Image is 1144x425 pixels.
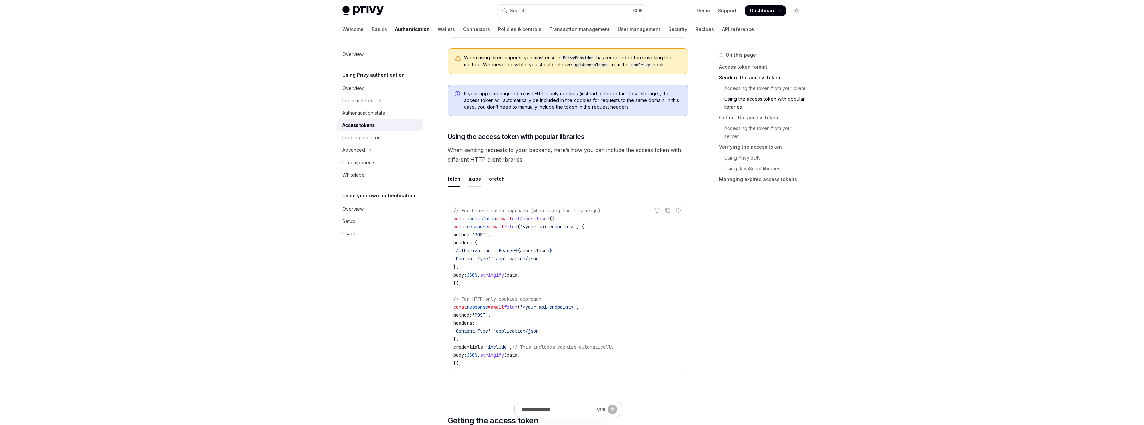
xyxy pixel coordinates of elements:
span: accessToken [520,248,549,254]
div: ofetch [489,171,505,187]
span: const [453,304,467,310]
code: getAccessToken [572,62,610,68]
a: Whitelabel [337,169,423,181]
span: }); [453,360,461,366]
div: Setup [342,217,355,225]
span: }, [453,336,459,342]
span: // This includes cookies automatically [512,344,614,350]
a: Sending the access token [719,72,807,83]
a: Welcome [342,21,364,37]
a: Transaction management [549,21,610,37]
a: Getting the access token [719,112,807,123]
a: Accessing the token from your client [719,83,807,94]
a: Using Privy SDK [719,152,807,163]
span: ) [517,352,520,358]
span: 'application/json' [493,328,541,334]
span: On this page [726,51,756,59]
span: , [488,312,491,318]
span: data [507,352,517,358]
div: Search... [510,7,529,15]
span: const [453,216,467,222]
a: Using JavaScript libraries [719,163,807,174]
span: await [491,224,504,230]
a: Usage [337,228,423,240]
span: ( [517,304,520,310]
button: Ask AI [674,206,683,215]
span: data [507,272,517,278]
a: Recipes [695,21,714,37]
span: , [509,344,512,350]
button: Report incorrect code [653,206,661,215]
span: 'application/json' [493,256,541,262]
span: ( [517,224,520,230]
img: light logo [342,6,384,15]
span: '<your-api-endpoint>' [520,304,576,310]
span: . [477,352,480,358]
input: Ask a question... [521,402,594,417]
span: headers: [453,320,475,326]
span: If your app is configured to use HTTP-only cookies (instead of the default local storage), the ac... [464,90,681,110]
a: Authentication state [337,107,423,119]
div: Access tokens [342,121,375,129]
span: JSON [467,352,477,358]
span: Using the access token with popular libraries [448,132,585,141]
span: stringify [480,272,504,278]
span: { [475,240,477,246]
span: When using direct imports, you must ensure has rendered before invoking the method. Whenever poss... [464,54,681,68]
a: API reference [722,21,754,37]
div: Overview [342,84,364,92]
span: response [467,304,488,310]
button: Toggle Login methods section [337,95,423,107]
button: Copy the contents from the code block [663,206,672,215]
button: Toggle Advanced section [337,144,423,156]
span: ${ [515,248,520,254]
button: Toggle dark mode [791,5,802,16]
a: Security [668,21,687,37]
h5: Using your own authentication [342,192,415,200]
a: Policies & controls [498,21,541,37]
a: Access tokens [337,119,423,131]
span: fetch [504,224,517,230]
a: Overview [337,203,423,215]
span: '<your-api-endpoint>' [520,224,576,230]
span: ( [504,272,507,278]
span: Ctrl K [633,8,643,13]
div: Overview [342,205,364,213]
span: body: [453,352,467,358]
span: : [491,328,493,334]
svg: Info [455,91,461,98]
a: Accessing the token from your server [719,123,807,142]
span: method: [453,312,472,318]
div: Whitelabel [342,171,366,179]
a: Connectors [463,21,490,37]
a: Managing expired access tokens [719,174,807,185]
div: Login methods [342,97,375,105]
a: UI components [337,156,423,169]
div: fetch [448,171,460,187]
span: credentials: [453,344,485,350]
a: Authentication [395,21,430,37]
span: : [493,248,496,254]
h5: Using Privy authentication [342,71,405,79]
a: Verifying the access token [719,142,807,152]
a: Access token format [719,62,807,72]
span: Dashboard [750,7,776,14]
span: 'Content-Type' [453,256,491,262]
span: `Bearer [496,248,515,254]
span: JSON [467,272,477,278]
code: usePrivy [629,62,653,68]
span: 'include' [485,344,509,350]
span: accessToken [467,216,496,222]
a: Dashboard [745,5,786,16]
div: Authentication state [342,109,385,117]
span: }, [453,264,459,270]
span: body: [453,272,467,278]
span: = [488,304,491,310]
span: ` [552,248,555,254]
div: Advanced [342,146,365,154]
span: When sending requests to your backend, here’s how you can include the access token with different... [448,145,688,164]
span: . [477,272,480,278]
a: Overview [337,82,423,94]
span: 'POST' [472,312,488,318]
span: stringify [480,352,504,358]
